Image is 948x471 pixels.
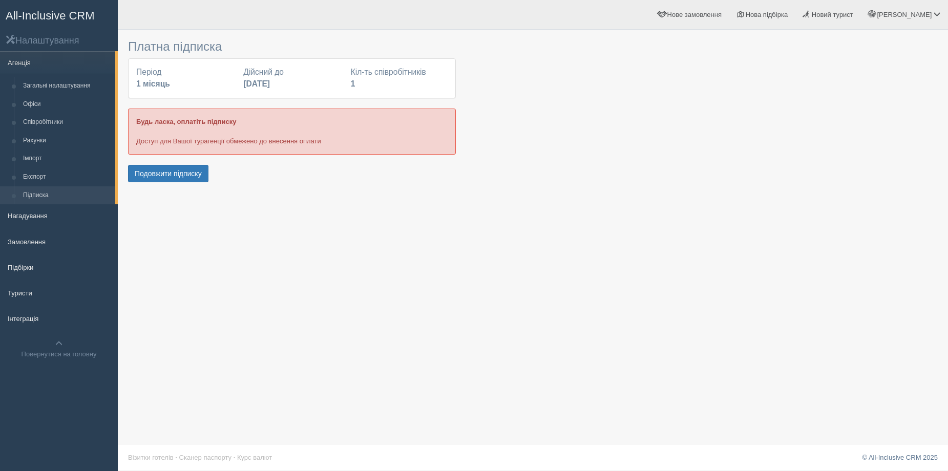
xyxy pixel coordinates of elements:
a: Імпорт [18,149,115,168]
b: [DATE] [243,79,270,88]
a: Співробітники [18,113,115,132]
a: All-Inclusive CRM [1,1,117,29]
b: 1 [351,79,355,88]
div: Дійсний до [238,67,345,90]
div: Кіл-ть співробітників [346,67,453,90]
a: Експорт [18,168,115,186]
a: Курс валют [237,454,272,461]
h3: Платна підписка [128,40,456,53]
span: [PERSON_NAME] [877,11,932,18]
a: Сканер паспорту [179,454,231,461]
span: Нова підбірка [746,11,788,18]
span: · [175,454,177,461]
button: Подовжити підписку [128,165,208,182]
a: Підписка [18,186,115,205]
b: 1 місяць [136,79,170,88]
b: Будь ласка, оплатіть підписку [136,118,236,125]
span: All-Inclusive CRM [6,9,95,22]
a: © All-Inclusive CRM 2025 [862,454,938,461]
div: Доступ для Вашої турагенції обмежено до внесення оплати [128,109,456,154]
a: Візитки готелів [128,454,174,461]
div: Період [131,67,238,90]
span: Новий турист [812,11,853,18]
span: Нове замовлення [667,11,722,18]
a: Рахунки [18,132,115,150]
a: Загальні налаштування [18,77,115,95]
a: Офіси [18,95,115,114]
span: · [234,454,236,461]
